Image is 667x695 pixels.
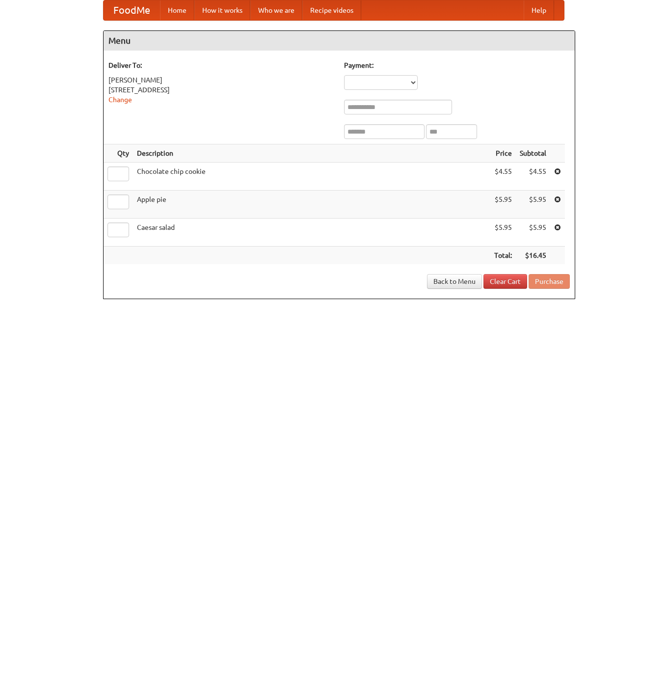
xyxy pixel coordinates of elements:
[104,0,160,20] a: FoodMe
[524,0,554,20] a: Help
[490,247,516,265] th: Total:
[516,219,550,247] td: $5.95
[516,247,550,265] th: $16.45
[344,60,570,70] h5: Payment:
[108,60,334,70] h5: Deliver To:
[516,163,550,191] td: $4.55
[133,163,490,191] td: Chocolate chip cookie
[302,0,361,20] a: Recipe videos
[490,163,516,191] td: $4.55
[427,274,482,289] a: Back to Menu
[194,0,250,20] a: How it works
[108,85,334,95] div: [STREET_ADDRESS]
[104,31,575,51] h4: Menu
[108,75,334,85] div: [PERSON_NAME]
[490,144,516,163] th: Price
[490,191,516,219] td: $5.95
[490,219,516,247] td: $5.95
[108,96,132,104] a: Change
[133,191,490,219] td: Apple pie
[516,191,550,219] td: $5.95
[160,0,194,20] a: Home
[516,144,550,163] th: Subtotal
[133,144,490,163] th: Description
[104,144,133,163] th: Qty
[250,0,302,20] a: Who we are
[133,219,490,247] td: Caesar salad
[483,274,527,289] a: Clear Cart
[529,274,570,289] button: Purchase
